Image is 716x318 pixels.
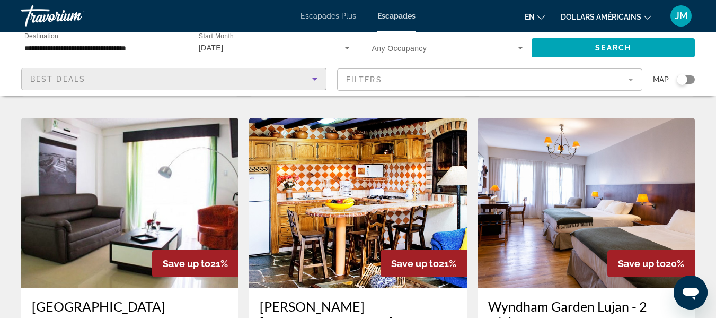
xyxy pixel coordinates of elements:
span: Search [595,44,631,52]
div: 21% [381,250,467,277]
img: DX23I01X.jpg [478,118,695,288]
iframe: Bouton de lancement de la fenêtre de messagerie [674,276,708,310]
span: Save up to [163,258,210,269]
button: Filter [337,68,642,91]
font: JM [675,10,688,21]
div: 20% [607,250,695,277]
span: Destination [24,32,58,39]
span: Save up to [618,258,666,269]
span: Map [653,72,669,87]
button: Changer de devise [561,9,651,24]
div: 21% [152,250,238,277]
font: dollars américains [561,13,641,21]
font: en [525,13,535,21]
mat-select: Sort by [30,73,317,85]
button: Changer de langue [525,9,545,24]
a: [GEOGRAPHIC_DATA] [32,298,228,314]
span: [DATE] [199,44,224,52]
span: Any Occupancy [372,44,427,53]
a: Travorium [21,2,127,30]
a: Escapades [377,12,416,20]
img: C679I01X.jpg [249,118,466,288]
span: Save up to [391,258,439,269]
a: Escapades Plus [300,12,356,20]
img: D078I01X.jpg [21,118,238,288]
span: Start Month [199,33,234,40]
span: Best Deals [30,75,85,83]
button: Search [532,38,695,57]
button: Menu utilisateur [667,5,695,27]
